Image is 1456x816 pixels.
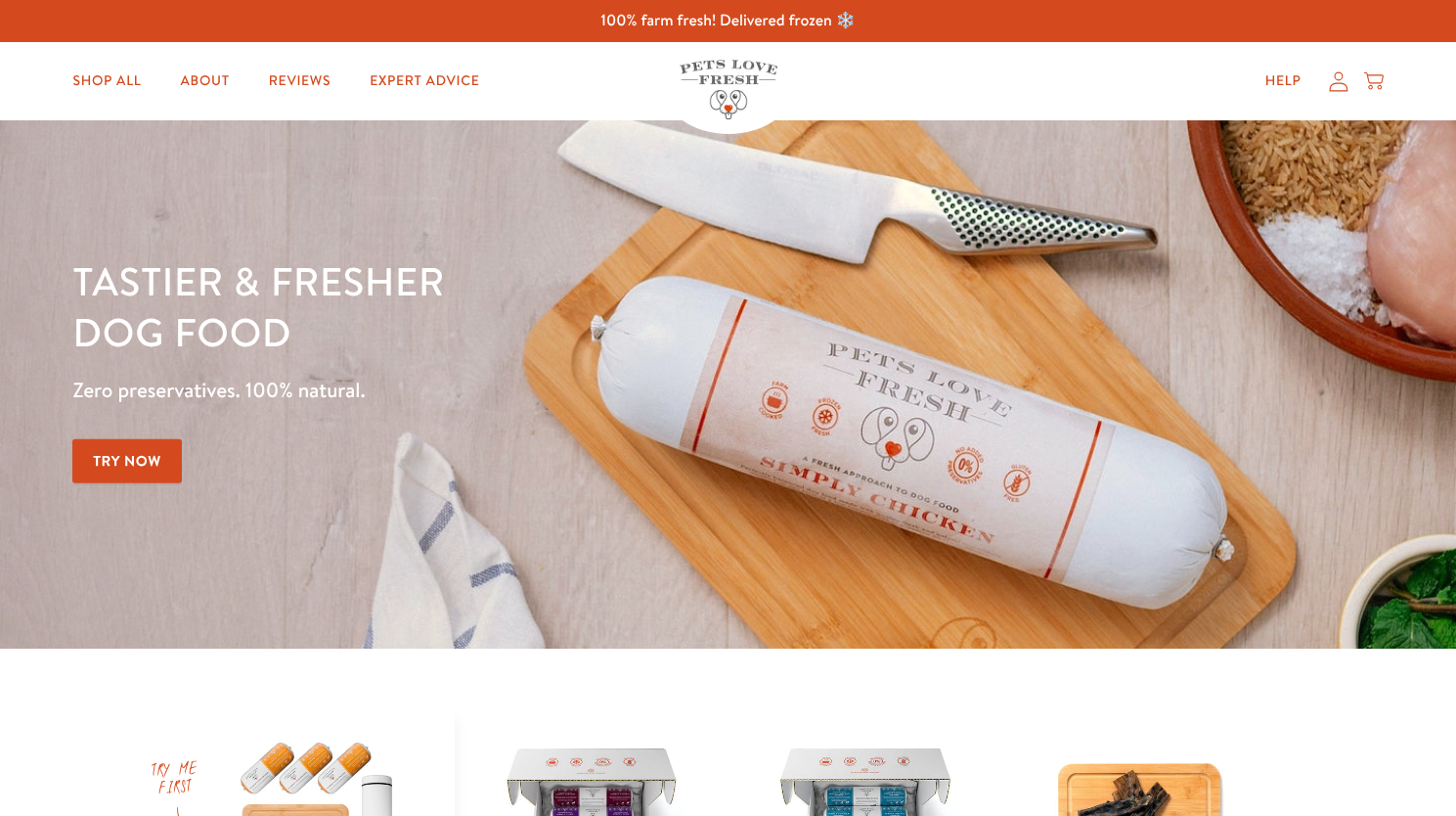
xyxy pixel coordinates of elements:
a: Try Now [72,439,182,483]
a: Expert Advice [354,62,495,101]
p: Zero preservatives. 100% natural. [72,373,946,408]
a: Help [1250,62,1317,101]
h1: Tastier & fresher dog food [72,255,946,357]
a: Reviews [253,62,346,101]
a: Shop All [57,62,156,101]
a: About [165,62,245,101]
img: Pets Love Fresh [680,60,777,119]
